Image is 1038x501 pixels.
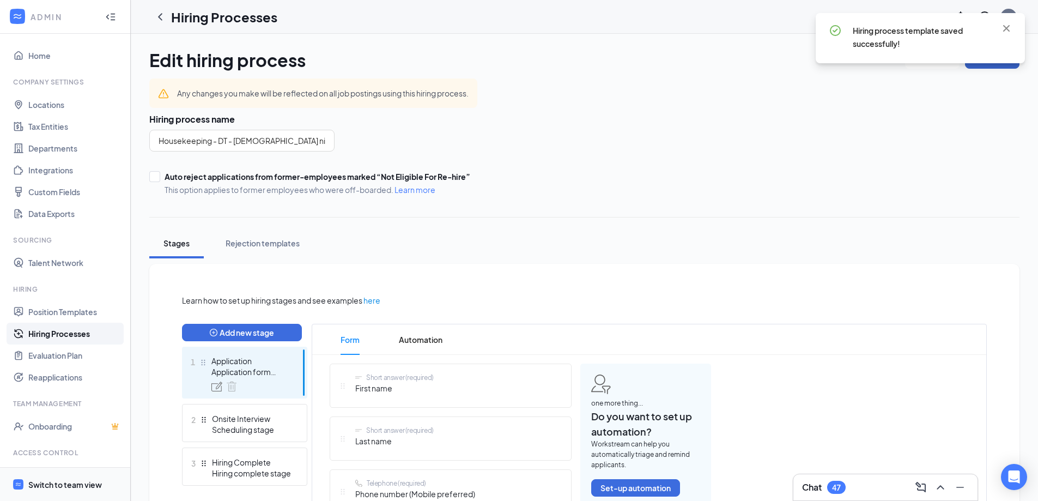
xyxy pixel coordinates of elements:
svg: ChevronLeft [154,10,167,23]
span: Hiring process template saved successfully! [853,26,963,49]
a: Reapplications [28,366,122,388]
span: Phone number (Mobile preferred) [355,488,475,500]
svg: Collapse [105,11,116,22]
input: Name of hiring process [149,130,335,152]
div: Short answer (required) [366,426,434,435]
a: Tax Entities [28,116,122,137]
a: Talent Network [28,252,122,274]
div: Team Management [13,399,119,408]
h1: Hiring Processes [171,8,277,26]
a: OnboardingCrown [28,415,122,437]
span: This option applies to former employees who were off-boarded. [165,184,470,195]
a: Position Templates [28,301,122,323]
svg: ChevronUp [934,481,947,494]
span: Form [341,324,360,355]
button: ChevronUp [932,479,949,496]
a: Home [28,45,122,67]
button: Minimize [951,479,969,496]
svg: Warning [158,88,169,99]
a: Locations [28,94,122,116]
h3: Hiring process name [149,113,1019,125]
a: Hiring Processes [28,323,122,345]
div: Switch to team view [28,479,102,490]
div: Telephone (required) [367,479,426,488]
span: 3 [191,457,196,470]
svg: CheckmarkCircle [829,24,842,37]
h1: Edit hiring process [149,47,306,73]
svg: WorkstreamLogo [12,11,23,22]
svg: Drag [200,416,208,424]
svg: Drag [200,460,208,467]
span: First name [355,382,434,394]
svg: Drag [199,359,207,366]
div: TE [1005,12,1012,21]
a: Learn more [394,185,435,195]
a: Evaluation Plan [28,345,122,366]
span: Last name [355,435,434,447]
span: 2 [191,413,196,426]
a: here [363,294,380,306]
span: one more thing... [591,399,700,409]
span: Learn how to set up hiring stages and see examples [182,294,362,306]
a: Custom Fields [28,181,122,203]
svg: Cross [1000,22,1013,35]
div: Company Settings [13,77,119,87]
button: ComposeMessage [912,479,930,496]
div: Onsite Interview [212,413,292,424]
span: plus-circle [210,329,217,336]
svg: Notifications [954,10,967,23]
button: Set-up automation [591,479,680,497]
button: plus-circleAdd new stage [182,324,302,341]
svg: Drag [339,382,347,390]
span: Automation [399,324,442,355]
svg: WorkstreamLogo [15,481,22,488]
svg: ComposeMessage [914,481,927,494]
div: Sourcing [13,236,119,245]
svg: Minimize [954,481,967,494]
div: Scheduling stage [212,424,292,435]
div: Hiring [13,285,119,294]
span: 1 [191,355,195,369]
a: Departments [28,137,122,159]
div: Short answer (required) [366,373,434,382]
svg: Drag [339,488,347,496]
div: 47 [832,483,841,492]
a: Integrations [28,159,122,181]
div: Application form stage [211,366,291,377]
div: Stages [160,238,193,249]
div: Open Intercom Messenger [1001,464,1027,490]
div: Application [211,355,291,366]
div: Auto reject applications from former-employees marked “Not Eligible For Re-hire” [165,171,470,182]
a: Users [28,464,122,486]
div: Hiring Complete [212,457,292,468]
div: Access control [13,448,119,457]
div: Rejection templates [226,238,300,249]
span: Workstream can help you automatically triage and remind applicants. [591,439,700,470]
div: ADMIN [31,11,95,22]
svg: Drag [339,435,347,443]
div: Any changes you make will be reflected on all job postings using this hiring process. [177,87,469,99]
svg: QuestionInfo [978,10,991,23]
h3: Chat [802,481,822,493]
div: Hiring complete stage [212,468,292,479]
a: Data Exports [28,203,122,225]
span: Do you want to set up automation? [591,409,700,440]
